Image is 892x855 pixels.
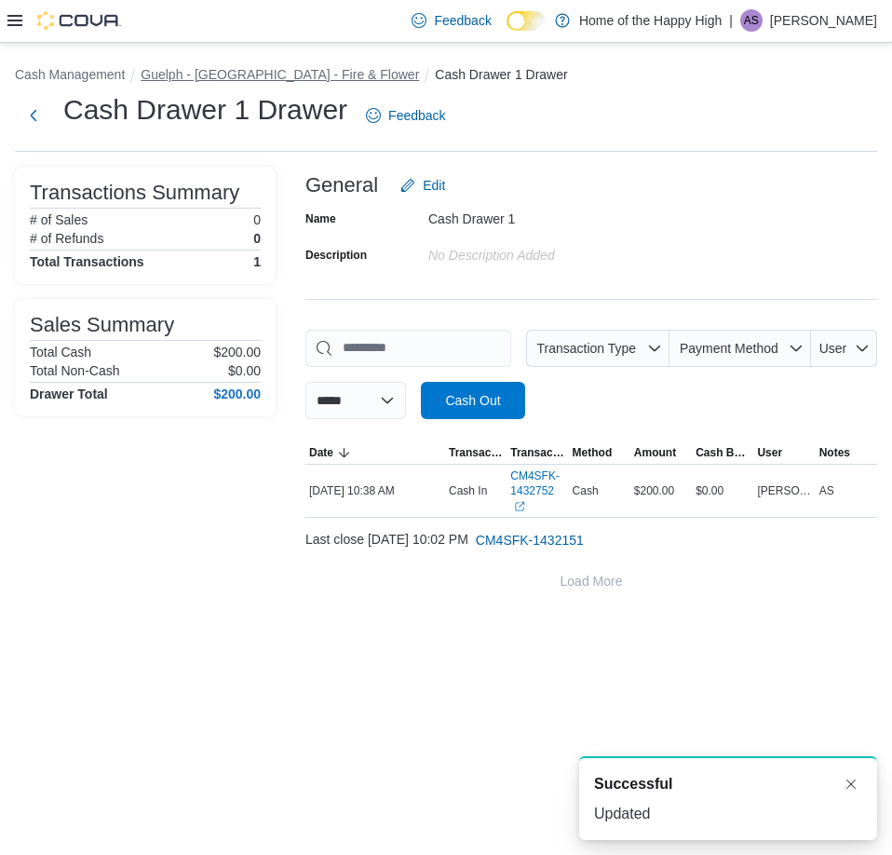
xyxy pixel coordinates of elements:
span: User [819,341,847,356]
input: Dark Mode [507,11,546,31]
span: Cash Out [445,391,500,410]
button: Next [15,97,52,134]
span: Notes [819,445,850,460]
span: Method [573,445,613,460]
div: Austin Sharpe [740,9,763,32]
span: Payment Method [680,341,778,356]
span: User [757,445,782,460]
p: $0.00 [228,363,261,378]
div: Last close [DATE] 10:02 PM [305,522,877,559]
p: Home of the Happy High [579,9,722,32]
div: $0.00 [692,480,753,502]
span: [PERSON_NAME] [757,483,811,498]
h3: Transactions Summary [30,182,239,204]
button: Edit [393,167,453,204]
p: $200.00 [213,345,261,360]
button: User [811,330,877,367]
h3: General [305,174,378,197]
span: Feedback [388,106,445,125]
p: 0 [253,231,261,246]
button: Amount [630,441,692,464]
h3: Sales Summary [30,314,174,336]
div: [DATE] 10:38 AM [305,480,445,502]
nav: An example of EuiBreadcrumbs [15,65,877,88]
input: This is a search bar. As you type, the results lower in the page will automatically filter. [305,330,511,367]
button: CM4SFK-1432151 [468,522,591,559]
button: Payment Method [669,330,811,367]
span: Transaction Type [449,445,503,460]
span: Cash [573,483,599,498]
button: Cash Drawer 1 Drawer [435,67,567,82]
p: [PERSON_NAME] [770,9,877,32]
button: Notes [816,441,877,464]
button: Cash Back [692,441,753,464]
span: Amount [634,445,676,460]
button: Transaction Type [445,441,507,464]
span: Transaction Type [536,341,636,356]
p: | [729,9,733,32]
p: Cash In [449,483,487,498]
span: Edit [423,176,445,195]
svg: External link [514,501,525,512]
h6: Total Cash [30,345,91,360]
button: Load More [305,563,877,600]
div: No Description added [428,240,678,263]
a: Feedback [404,2,498,39]
button: Method [569,441,630,464]
span: CM4SFK-1432151 [476,531,584,550]
span: AS [819,483,834,498]
span: Date [309,445,333,460]
button: Cash Out [421,382,525,419]
div: Notification [594,773,862,795]
a: CM4SFK-1432752External link [510,468,564,513]
h6: # of Refunds [30,231,103,246]
button: Guelph - [GEOGRAPHIC_DATA] - Fire & Flower [141,67,419,82]
span: Cash Back [696,445,750,460]
h6: # of Sales [30,212,88,227]
h1: Cash Drawer 1 Drawer [63,91,347,129]
div: Updated [594,803,862,825]
span: Successful [594,773,672,795]
span: Transaction # [510,445,564,460]
label: Description [305,248,367,263]
span: AS [744,9,759,32]
p: 0 [253,212,261,227]
h4: $200.00 [213,387,261,401]
button: Cash Management [15,67,125,82]
label: Name [305,211,336,226]
span: $200.00 [634,483,674,498]
span: Load More [561,572,623,590]
h4: Total Transactions [30,254,144,269]
button: Date [305,441,445,464]
button: Transaction # [507,441,568,464]
button: Transaction Type [526,330,669,367]
button: User [753,441,815,464]
h4: 1 [253,254,261,269]
div: Cash Drawer 1 [428,204,678,226]
span: Dark Mode [507,31,507,32]
h6: Total Non-Cash [30,363,120,378]
button: Dismiss toast [840,773,862,795]
span: Feedback [434,11,491,30]
img: Cova [37,11,121,30]
h4: Drawer Total [30,387,108,401]
a: Feedback [358,97,453,134]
